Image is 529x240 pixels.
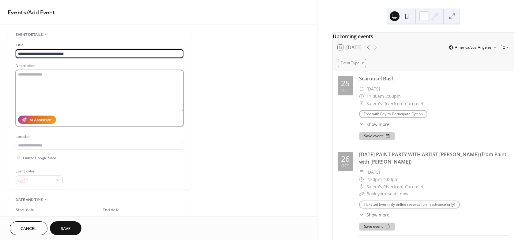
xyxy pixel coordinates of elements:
[366,100,423,107] span: Salem's Riverfront Carousel
[384,93,385,100] span: -
[359,100,364,107] div: ​
[60,215,69,221] span: Time
[455,46,492,49] span: America/Los_Angeles
[16,63,182,69] div: Description
[16,31,43,38] span: Event details
[366,85,380,93] span: [DATE]
[10,221,47,235] button: Cancel
[359,212,389,218] button: ​Show more
[366,121,389,127] span: Show more
[16,197,43,203] span: Date and time
[359,132,395,140] button: Save event
[359,190,364,198] div: ​
[382,176,383,183] span: -
[366,93,384,100] span: 11:00am
[359,183,364,190] div: ​
[383,176,399,183] span: 4:00pm
[16,42,182,48] div: Title
[147,215,156,221] span: Time
[29,117,52,124] div: AI Assistant
[341,79,350,87] div: 25
[366,168,380,176] span: [DATE]
[359,168,364,176] div: ​
[366,191,410,197] a: Book your seats now!
[103,215,111,221] span: Date
[341,88,349,92] div: Oct
[359,121,364,127] div: ​
[359,93,364,100] div: ​
[359,121,389,127] button: ​Show more
[385,93,401,100] span: 2:00pm
[359,176,364,183] div: ​
[16,134,182,140] div: Location
[366,212,389,218] span: Show more
[341,155,350,163] div: 26
[50,221,81,235] button: Save
[366,183,423,190] span: Salem's Riverfront Carousel
[16,215,24,221] span: Date
[359,75,509,82] div: Scarousel Bash
[359,223,395,231] button: Save event
[366,176,382,183] span: 2:30pm
[359,212,364,218] div: ​
[21,226,37,232] span: Cancel
[341,164,349,168] div: Oct
[61,226,71,232] span: Save
[26,7,55,19] span: / Add Event
[333,33,514,40] div: Upcoming events
[16,207,35,213] div: Start date
[103,207,120,213] div: End date
[359,151,506,165] a: [DATE] PAINT PARTY WITH ARTIST [PERSON_NAME] (from Paint with [PERSON_NAME])
[359,85,364,93] div: ​
[23,155,57,161] span: Link to Google Maps
[8,7,26,19] a: Events
[16,168,62,175] div: Event color
[18,116,56,124] button: AI Assistant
